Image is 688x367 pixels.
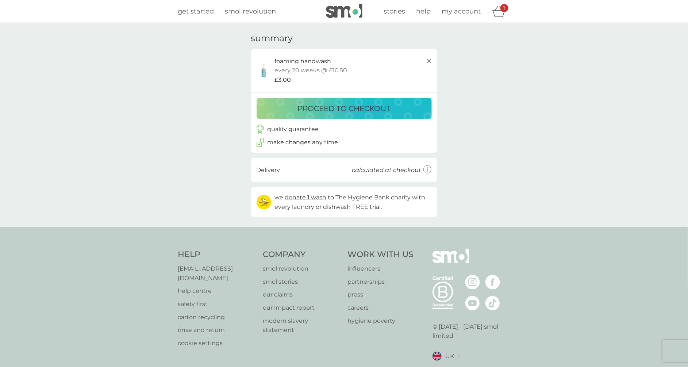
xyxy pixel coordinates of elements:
span: smol revolution [225,7,276,15]
a: help centre [178,286,256,296]
img: select a new location [458,354,460,358]
p: quality guarantee [268,125,319,134]
p: make changes any time [268,138,338,147]
a: hygiene poverty [348,316,414,326]
a: [EMAIL_ADDRESS][DOMAIN_NAME] [178,264,256,283]
img: visit the smol Tiktok page [485,296,500,310]
img: visit the smol Facebook page [485,275,500,290]
a: smol stories [263,277,341,287]
span: UK [445,352,454,361]
h4: Company [263,249,341,260]
span: get started [178,7,214,15]
span: help [416,7,431,15]
a: influencers [348,264,414,274]
img: smol [433,249,469,274]
p: foaming handwash [275,57,331,66]
span: stories [384,7,406,15]
a: smol revolution [225,6,276,17]
a: carton recycling [178,313,256,322]
a: modern slavery statement [263,316,341,335]
a: safety first [178,299,256,309]
a: cookie settings [178,339,256,348]
p: every 20 weeks @ £10.50 [275,66,347,75]
img: visit the smol Instagram page [465,275,480,290]
a: smol revolution [263,264,341,274]
div: basket [492,4,510,19]
span: my account [442,7,481,15]
h3: summary [251,33,293,44]
span: donate 1 wash [285,194,327,201]
p: proceed to checkout [298,103,391,114]
a: my account [442,6,481,17]
h4: Work With Us [348,249,414,260]
p: © [DATE] - [DATE] smol limited [433,322,510,341]
a: get started [178,6,214,17]
img: UK flag [433,352,442,361]
span: £3.00 [275,75,291,85]
a: our impact report [263,303,341,313]
p: Delivery [257,165,280,175]
img: smol [326,4,362,18]
a: press [348,290,414,299]
a: rinse and return [178,325,256,335]
a: our claims [263,290,341,299]
img: visit the smol Youtube page [465,296,480,310]
p: we to The Hygiene Bank charity with every laundry or dishwash FREE trial. [275,193,432,211]
a: help [416,6,431,17]
h4: Help [178,249,256,260]
a: careers [348,303,414,313]
a: partnerships [348,277,414,287]
p: calculated at checkout [352,165,422,175]
button: proceed to checkout [257,98,432,119]
a: stories [384,6,406,17]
